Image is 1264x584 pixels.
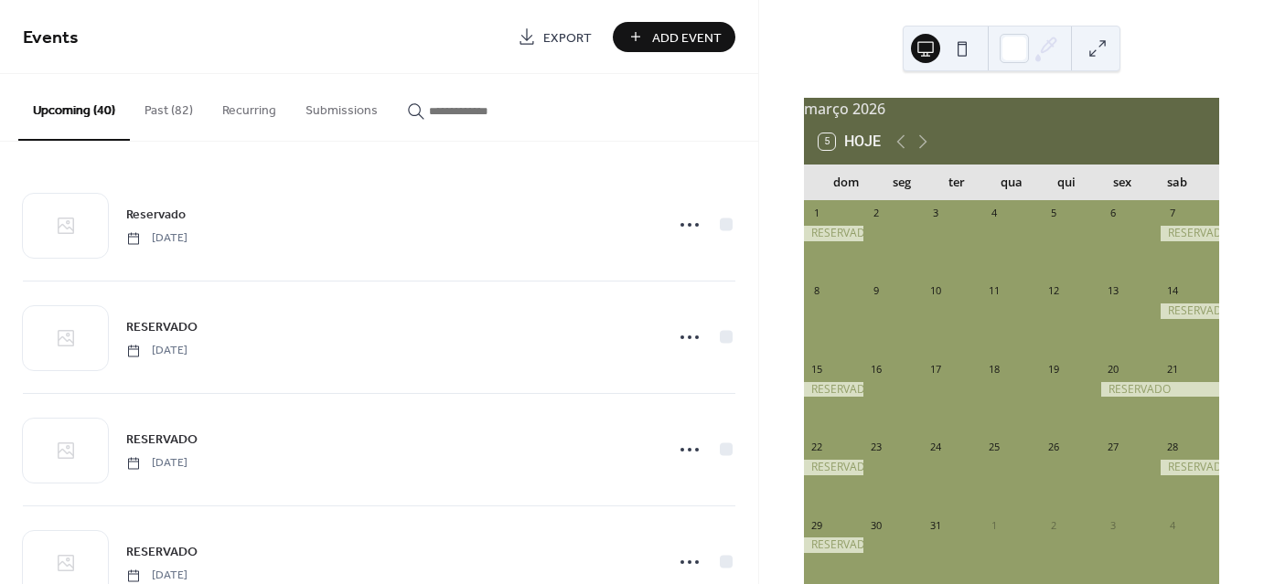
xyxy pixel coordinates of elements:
[126,316,198,337] a: RESERVADO
[126,204,186,225] a: Reservado
[1160,303,1219,319] div: RESERVADO
[809,362,823,376] div: 15
[809,441,823,454] div: 22
[1150,165,1205,201] div: sab
[126,541,198,562] a: RESERVADO
[928,207,942,220] div: 3
[1047,284,1061,298] div: 12
[543,28,592,48] span: Export
[126,429,198,450] a: RESERVADO
[929,165,984,201] div: ter
[873,165,928,201] div: seg
[126,568,187,584] span: [DATE]
[988,441,1002,454] div: 25
[869,362,883,376] div: 16
[819,165,873,201] div: dom
[1039,165,1094,201] div: qui
[1106,207,1119,220] div: 6
[1094,165,1149,201] div: sex
[869,518,883,532] div: 30
[988,284,1002,298] div: 11
[928,518,942,532] div: 31
[208,74,291,139] button: Recurring
[809,284,823,298] div: 8
[804,226,863,241] div: RESERVADO
[291,74,392,139] button: Submissions
[126,455,187,472] span: [DATE]
[1165,362,1179,376] div: 21
[504,22,605,52] a: Export
[126,543,198,562] span: RESERVADO
[1165,518,1179,532] div: 4
[23,20,79,56] span: Events
[804,537,863,553] div: RESERVADO
[613,22,735,52] button: Add Event
[928,284,942,298] div: 10
[130,74,208,139] button: Past (82)
[1047,207,1061,220] div: 5
[804,98,1219,120] div: março 2026
[1100,382,1219,398] div: RESERVADO
[1047,518,1061,532] div: 2
[126,430,198,450] span: RESERVADO
[928,362,942,376] div: 17
[869,207,883,220] div: 2
[809,207,823,220] div: 1
[652,28,722,48] span: Add Event
[126,343,187,359] span: [DATE]
[1106,441,1119,454] div: 27
[928,441,942,454] div: 24
[1047,441,1061,454] div: 26
[1160,460,1219,475] div: RESERVADO
[1106,362,1119,376] div: 20
[869,284,883,298] div: 9
[1106,518,1119,532] div: 3
[869,441,883,454] div: 23
[126,230,187,247] span: [DATE]
[1047,362,1061,376] div: 19
[984,165,1039,201] div: qua
[1165,441,1179,454] div: 28
[1165,284,1179,298] div: 14
[1106,284,1119,298] div: 13
[809,518,823,532] div: 29
[1165,207,1179,220] div: 7
[988,518,1002,532] div: 1
[812,129,887,154] button: 5Hoje
[988,362,1002,376] div: 18
[1160,226,1219,241] div: RESERVADO
[804,460,863,475] div: RESERVADO
[126,206,186,225] span: Reservado
[988,207,1002,220] div: 4
[18,74,130,141] button: Upcoming (40)
[804,382,863,398] div: RESERVADO
[126,318,198,337] span: RESERVADO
